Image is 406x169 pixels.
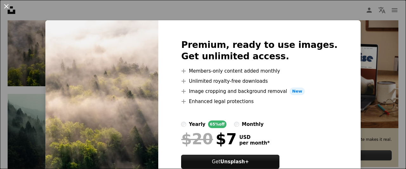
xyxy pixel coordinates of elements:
[181,67,337,75] li: Members-only content added monthly
[234,122,239,127] input: monthly
[242,120,264,128] div: monthly
[181,122,186,127] input: yearly65%off
[220,159,249,165] strong: Unsplash+
[181,131,237,147] div: $7
[239,134,270,140] span: USD
[290,88,305,95] span: New
[181,77,337,85] li: Unlimited royalty-free downloads
[181,98,337,105] li: Enhanced legal protections
[181,88,337,95] li: Image cropping and background removal
[181,39,337,62] h2: Premium, ready to use images. Get unlimited access.
[208,120,227,128] div: 65% off
[239,140,270,146] span: per month *
[181,131,213,147] span: $20
[189,120,205,128] div: yearly
[181,155,279,169] button: GetUnsplash+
